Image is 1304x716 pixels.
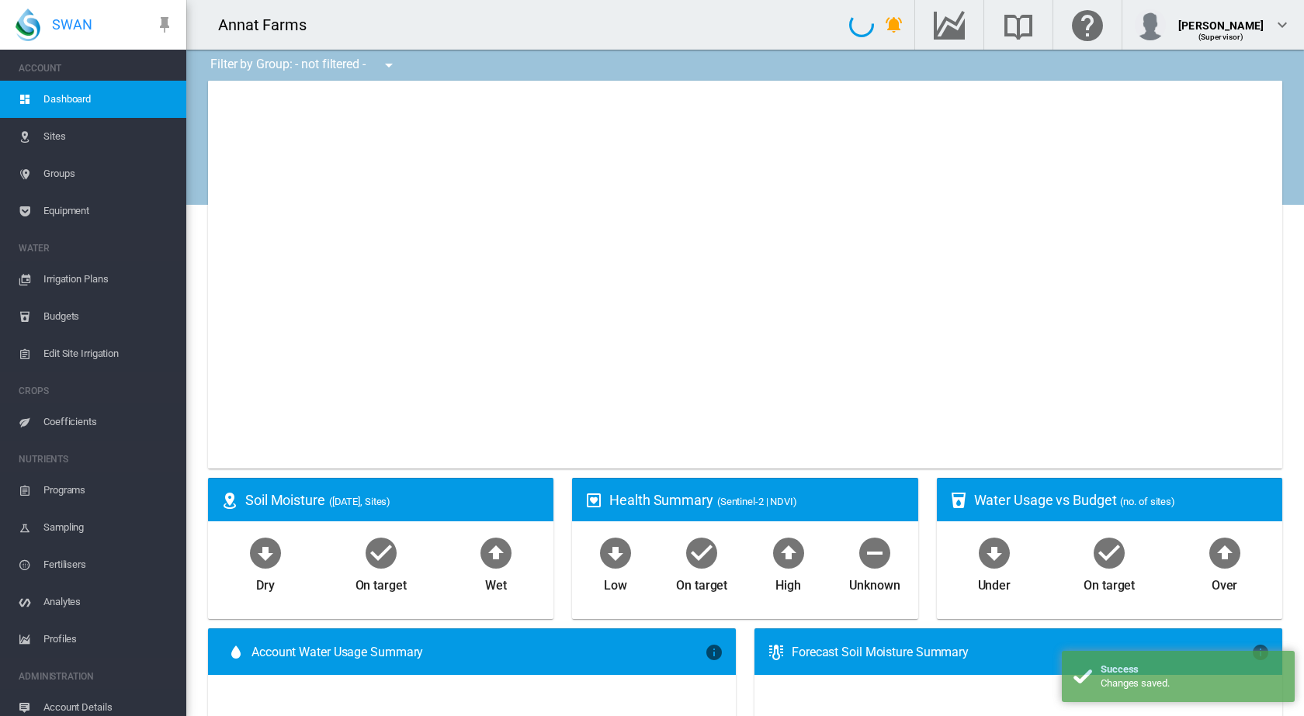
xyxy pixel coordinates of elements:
[978,571,1011,594] div: Under
[1084,571,1135,594] div: On target
[1101,676,1283,690] div: Changes saved.
[251,644,705,661] span: Account Water Usage Summary
[1120,496,1175,507] span: (no. of sites)
[705,643,723,662] md-icon: icon-information
[1091,534,1128,571] md-icon: icon-checkbox-marked-circle
[19,56,174,81] span: ACCOUNT
[247,534,284,571] md-icon: icon-arrow-down-bold-circle
[767,643,786,662] md-icon: icon-thermometer-lines
[879,9,910,40] button: icon-bell-ring
[1135,9,1166,40] img: profile.jpg
[155,16,174,34] md-icon: icon-pin
[1206,534,1243,571] md-icon: icon-arrow-up-bold-circle
[245,490,541,510] div: Soil Moisture
[355,571,407,594] div: On target
[199,50,409,81] div: Filter by Group: - not filtered -
[485,571,507,594] div: Wet
[19,236,174,261] span: WATER
[43,335,174,372] span: Edit Site Irrigation
[43,546,174,583] span: Fertilisers
[220,491,239,510] md-icon: icon-map-marker-radius
[849,571,900,594] div: Unknown
[218,14,321,36] div: Annat Farms
[770,534,807,571] md-icon: icon-arrow-up-bold-circle
[43,621,174,658] span: Profiles
[362,534,400,571] md-icon: icon-checkbox-marked-circle
[256,571,275,594] div: Dry
[43,81,174,118] span: Dashboard
[604,571,627,594] div: Low
[584,491,603,510] md-icon: icon-heart-box-outline
[227,643,245,662] md-icon: icon-water
[19,447,174,472] span: NUTRIENTS
[974,490,1270,510] div: Water Usage vs Budget
[885,16,903,34] md-icon: icon-bell-ring
[1212,571,1238,594] div: Over
[43,192,174,230] span: Equipment
[477,534,515,571] md-icon: icon-arrow-up-bold-circle
[683,534,720,571] md-icon: icon-checkbox-marked-circle
[1273,16,1292,34] md-icon: icon-chevron-down
[43,298,174,335] span: Budgets
[373,50,404,81] button: icon-menu-down
[380,56,398,74] md-icon: icon-menu-down
[949,491,968,510] md-icon: icon-cup-water
[1000,16,1037,34] md-icon: Search the knowledge base
[609,490,905,510] div: Health Summary
[19,664,174,689] span: ADMINISTRATION
[1251,643,1270,662] md-icon: icon-information
[43,118,174,155] span: Sites
[792,644,1251,661] div: Forecast Soil Moisture Summary
[43,583,174,621] span: Analytes
[1101,662,1283,676] div: Success
[43,155,174,192] span: Groups
[19,379,174,403] span: CROPS
[1069,16,1106,34] md-icon: Click here for help
[676,571,727,594] div: On target
[976,534,1013,571] md-icon: icon-arrow-down-bold-circle
[931,16,968,34] md-icon: Go to the Data Hub
[43,509,174,546] span: Sampling
[52,15,92,34] span: SWAN
[43,472,174,509] span: Programs
[1062,651,1295,702] div: Success Changes saved.
[16,9,40,41] img: SWAN-Landscape-Logo-Colour-drop.png
[1178,12,1264,27] div: [PERSON_NAME]
[329,496,391,507] span: ([DATE], Sites)
[43,403,174,441] span: Coefficients
[775,571,801,594] div: High
[717,496,797,507] span: (Sentinel-2 | NDVI)
[597,534,634,571] md-icon: icon-arrow-down-bold-circle
[1198,33,1244,41] span: (Supervisor)
[43,261,174,298] span: Irrigation Plans
[856,534,893,571] md-icon: icon-minus-circle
